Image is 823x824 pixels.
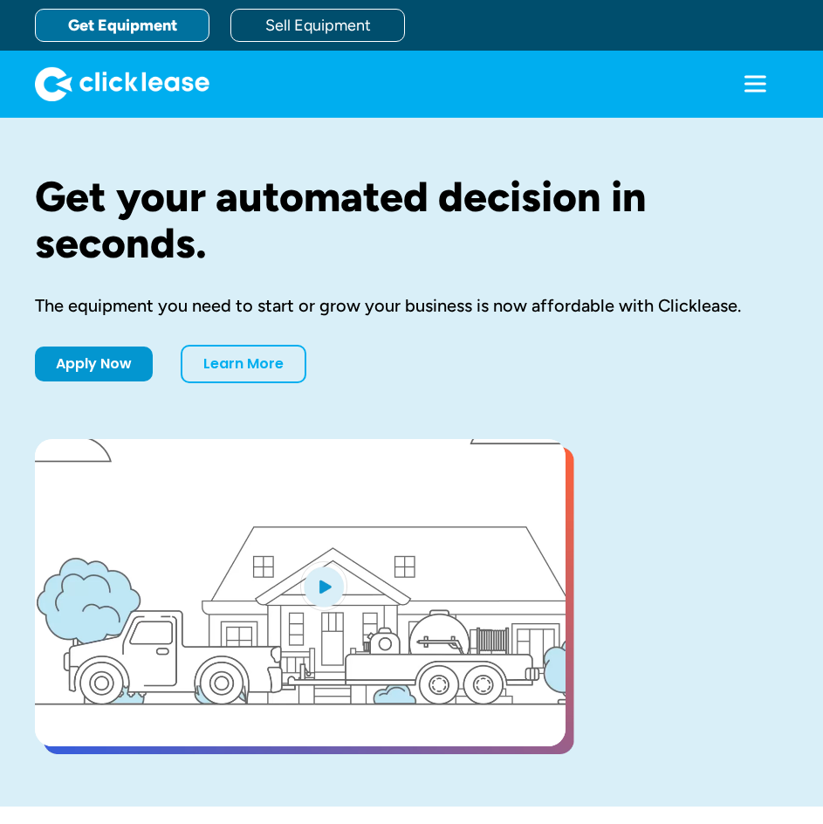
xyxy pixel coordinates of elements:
a: Get Equipment [35,9,209,42]
img: Blue play button logo on a light blue circular background [300,561,347,610]
div: The equipment you need to start or grow your business is now affordable with Clicklease. [35,294,788,317]
a: home [35,66,209,101]
div: menu [722,51,788,117]
h1: Get your automated decision in seconds. [35,174,788,266]
img: Clicklease logo [35,66,209,101]
a: Apply Now [35,347,153,381]
a: Learn More [181,345,306,383]
a: open lightbox [35,439,566,746]
a: Sell Equipment [230,9,405,42]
